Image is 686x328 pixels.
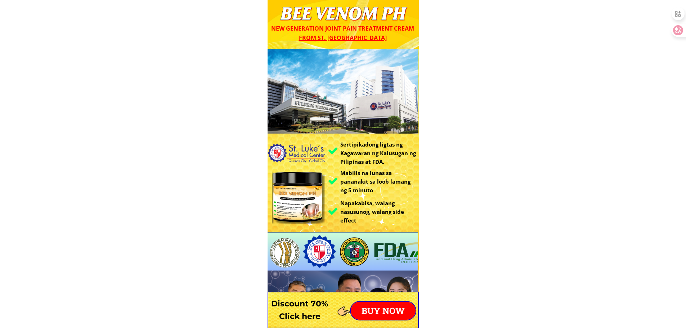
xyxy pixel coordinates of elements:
span: New generation joint pain treatment cream from St. [GEOGRAPHIC_DATA] [271,24,414,42]
h3: Discount 70% Click here [268,297,332,323]
p: BUY NOW [351,302,416,320]
h3: Sertipikadong ligtas ng Kagawaran ng Kalusugan ng Pilipinas at FDA. [340,140,420,166]
h3: Mabilis na lunas sa pananakit sa loob lamang ng 5 minuto [340,169,417,194]
h3: Napakabisa, walang nasusunog, walang side effect [340,199,418,225]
